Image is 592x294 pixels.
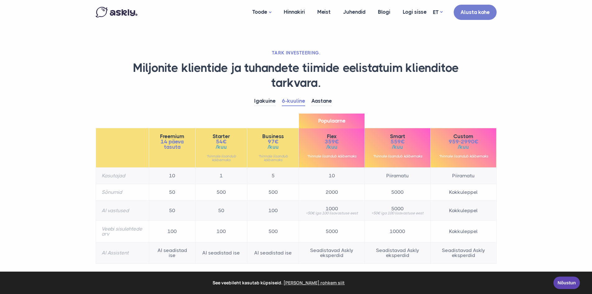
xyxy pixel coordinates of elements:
[365,242,431,264] td: Seadistavad Askly eksperdid
[305,206,359,211] span: 1000
[201,134,241,139] span: Starter
[454,5,497,20] a: Alusta kohe
[253,154,293,162] small: *hinnale lisandub käibemaks
[195,242,247,264] td: AI seadistad ise
[149,221,195,242] td: 100
[299,114,365,128] span: Populaarne
[96,168,149,184] th: Kasutajad
[299,184,365,201] td: 2000
[201,139,241,144] span: 54€
[436,208,491,213] span: Kokkuleppel
[149,201,195,221] td: 50
[305,154,359,158] small: *hinnale lisandub käibemaks
[96,201,149,221] th: AI vastused
[253,139,293,144] span: 97€
[365,221,431,242] td: 10000
[370,206,425,211] span: 5000
[370,211,425,215] small: +50€ iga 100 lisavastuse eest
[201,154,241,162] small: *hinnale lisandub käibemaks
[9,278,549,287] span: See veebileht kasutab küpsiseid.
[311,96,332,106] a: Aastane
[96,184,149,201] th: Sõnumid
[430,168,496,184] td: Piiramatu
[365,168,431,184] td: Piiramatu
[365,184,431,201] td: 5000
[253,144,293,150] span: /kuu
[155,134,190,139] span: Freemium
[195,221,247,242] td: 100
[370,154,425,158] small: *hinnale lisandub käibemaks
[96,50,497,56] h2: TARK INVESTEERING.
[282,96,305,106] a: 6-kuuline
[195,168,247,184] td: 1
[430,184,496,201] td: Kokkuleppel
[195,201,247,221] td: 50
[370,134,425,139] span: Smart
[282,278,346,287] a: learn more about cookies
[254,96,276,106] a: Igakuine
[430,242,496,264] td: Seadistavad Askly eksperdid
[247,168,299,184] td: 5
[247,242,299,264] td: AI seadistad ise
[149,168,195,184] td: 10
[553,277,580,289] a: Nõustun
[436,144,491,150] span: /kuu
[247,221,299,242] td: 500
[96,7,137,17] img: Askly
[96,61,497,90] h1: Miljonite klientide ja tuhandete tiimide eelistatuim klienditoe tarkvara.
[195,184,247,201] td: 500
[96,242,149,264] th: AI Assistent
[299,242,365,264] td: Seadistavad Askly eksperdid
[370,144,425,150] span: /kuu
[305,134,359,139] span: Flex
[305,211,359,215] small: +50€ iga 100 lisavastuse eest
[433,8,443,17] a: ET
[436,134,491,139] span: Custom
[305,144,359,150] span: /kuu
[436,154,491,158] small: *hinnale lisandub käibemaks
[247,184,299,201] td: 500
[370,139,425,144] span: 559€
[149,184,195,201] td: 50
[155,139,190,150] span: 14 päeva tasuta
[201,144,241,150] span: /kuu
[299,168,365,184] td: 10
[436,139,491,144] span: 959-2990€
[299,221,365,242] td: 5000
[430,221,496,242] td: Kokkuleppel
[247,201,299,221] td: 100
[253,134,293,139] span: Business
[149,242,195,264] td: AI seadistad ise
[305,139,359,144] span: 359€
[96,221,149,242] th: Veebi sisulehtede arv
